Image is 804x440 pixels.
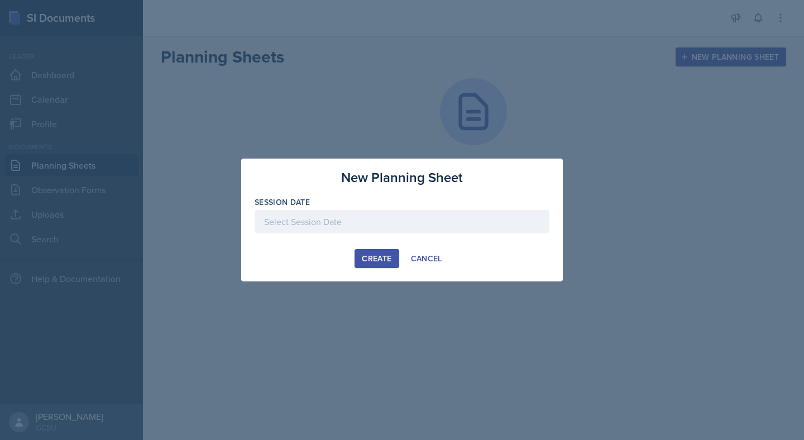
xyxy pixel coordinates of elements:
button: Cancel [404,249,449,268]
div: Create [362,254,391,263]
div: Cancel [411,254,442,263]
h3: New Planning Sheet [341,168,463,188]
button: Create [355,249,399,268]
label: Session Date [255,197,310,208]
